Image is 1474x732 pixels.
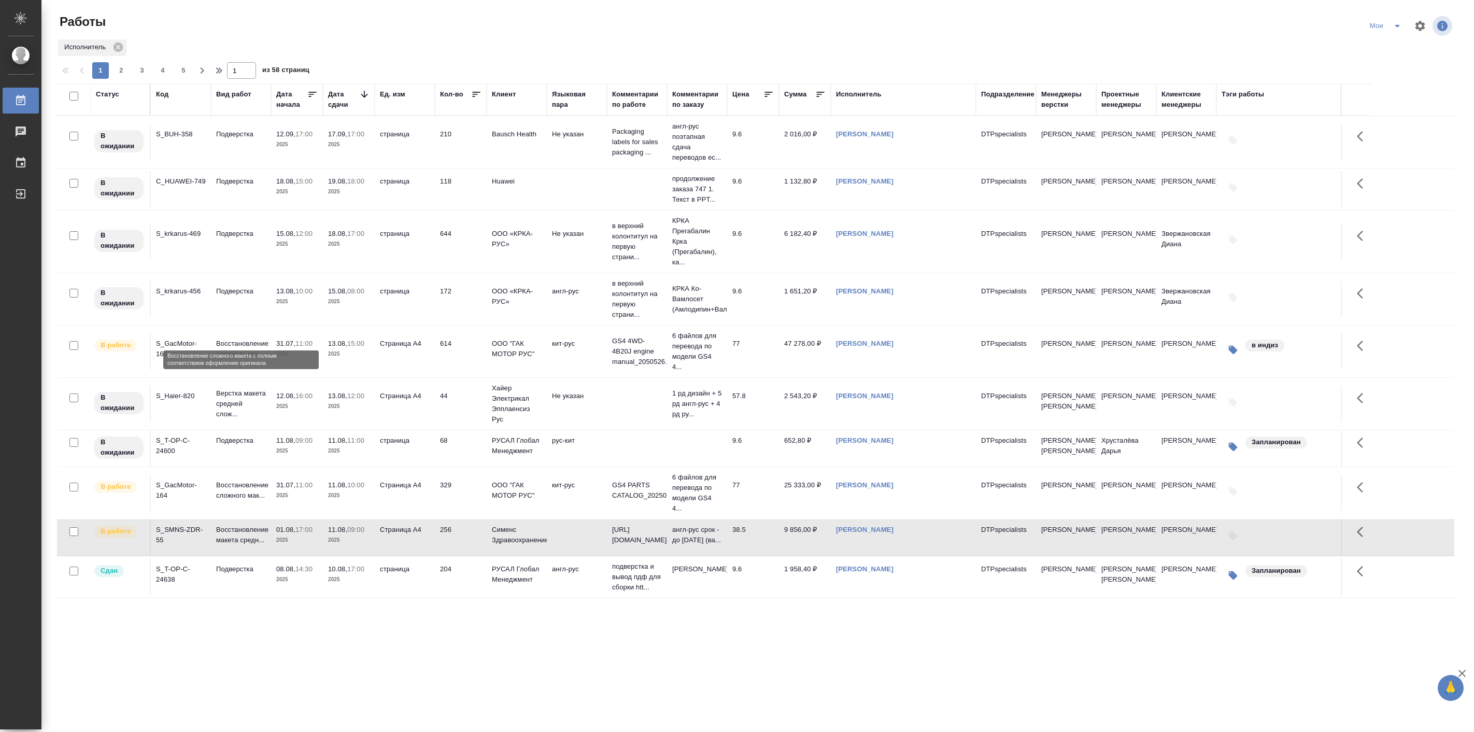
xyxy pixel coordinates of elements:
td: Хрусталёва Дарья [1096,430,1156,467]
td: страница [375,281,435,317]
span: Работы [57,13,106,30]
div: C_HUAWEI-749 [156,176,206,187]
p: [PERSON_NAME] [1041,286,1091,297]
div: Исполнитель выполняет работу [93,480,145,494]
p: [PERSON_NAME], [PERSON_NAME] [1041,391,1091,412]
button: Изменить тэги [1222,339,1244,361]
button: Добавить тэги [1222,525,1244,547]
td: 256 [435,519,487,556]
td: страница [375,223,435,260]
td: Звержановская Диана [1156,223,1216,260]
p: 12:00 [347,392,364,400]
p: Сименс Здравоохранение [492,525,542,545]
p: 2025 [276,401,318,412]
p: 31.07, [276,340,295,347]
p: 12:00 [295,230,313,237]
p: [PERSON_NAME] [1041,339,1091,349]
p: 17:00 [347,130,364,138]
div: Клиент [492,89,516,100]
p: 2025 [276,490,318,501]
p: [PERSON_NAME] [1041,129,1091,139]
td: DTPspecialists [976,124,1036,160]
div: S_T-OP-C-24638 [156,564,206,585]
p: В ожидании [101,437,137,458]
button: 🙏 [1438,675,1464,701]
button: Здесь прячутся важные кнопки [1351,430,1376,455]
span: Настроить таблицу [1408,13,1433,38]
span: 5 [175,65,192,76]
td: [PERSON_NAME] [1096,171,1156,207]
p: 11.08, [328,437,347,444]
span: 3 [134,65,150,76]
p: 31.07, [276,481,295,489]
p: 2025 [276,349,318,359]
p: 18.08, [276,177,295,185]
p: РУСАЛ Глобал Менеджмент [492,564,542,585]
p: Хайер Электрикал Эпплаенсиз Рус [492,383,542,425]
td: [PERSON_NAME] [1156,124,1216,160]
td: 210 [435,124,487,160]
p: Подверстка [216,564,266,574]
td: [PERSON_NAME] [1156,333,1216,370]
p: 10:00 [295,287,313,295]
td: DTPspecialists [976,559,1036,595]
td: DTPspecialists [976,430,1036,467]
div: Ед. изм [380,89,405,100]
p: Bausch Health [492,129,542,139]
p: 2025 [328,446,370,456]
td: рус-кит [547,430,607,467]
p: [PERSON_NAME] [1041,229,1091,239]
div: Менеджеры верстки [1041,89,1091,110]
p: 13.08, [328,340,347,347]
p: В ожидании [101,178,137,199]
td: 77 [727,333,779,370]
p: 15:00 [347,340,364,347]
div: S_GacMotor-164 [156,480,206,501]
p: ООО «КРКА-РУС» [492,229,542,249]
p: GS4 PARTS CATALOG_20250714.pdf [612,480,662,501]
p: В работе [101,526,131,537]
div: Языковая пара [552,89,602,110]
div: Исполнитель выполняет работу [93,339,145,353]
div: Проектные менеджеры [1101,89,1151,110]
button: Добавить тэги [1222,229,1244,251]
p: 17:00 [295,526,313,533]
p: Верстка макета средней слож... [216,388,266,419]
td: 57.8 [727,386,779,422]
button: 5 [175,62,192,79]
button: Здесь прячутся важные кнопки [1351,475,1376,500]
td: 9 856,00 ₽ [779,519,831,556]
p: 1 рд дизайн + 5 рд англ-рус + 4 рд ру... [672,388,722,419]
td: [PERSON_NAME] [1096,223,1156,260]
div: в индиз [1244,339,1285,353]
td: кит-рус [547,475,607,511]
button: Здесь прячутся важные кнопки [1351,519,1376,544]
td: страница [375,171,435,207]
p: 12.08, [276,392,295,400]
span: Посмотреть информацию [1433,16,1454,36]
td: 614 [435,333,487,370]
td: [PERSON_NAME] [1096,333,1156,370]
td: страница [375,559,435,595]
button: 3 [134,62,150,79]
p: 14:30 [295,565,313,573]
a: [PERSON_NAME] [836,526,894,533]
td: 9.6 [727,223,779,260]
button: 4 [154,62,171,79]
p: 12.09, [276,130,295,138]
div: Исполнитель назначен, приступать к работе пока рано [93,176,145,201]
button: Добавить тэги [1222,129,1244,152]
p: 09:00 [347,526,364,533]
td: Страница А4 [375,475,435,511]
div: Запланирован [1244,435,1308,449]
p: подверстка и вывод пдф для сборки htt... [612,561,662,593]
td: Звержановская Диана [1156,281,1216,317]
td: DTPspecialists [976,281,1036,317]
p: [PERSON_NAME] [1041,564,1091,574]
td: [PERSON_NAME] [1156,475,1216,511]
p: [PERSON_NAME] [1041,525,1091,535]
p: [PERSON_NAME], [PERSON_NAME] [1041,435,1091,456]
p: 2025 [328,535,370,545]
td: 44 [435,386,487,422]
td: 172 [435,281,487,317]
